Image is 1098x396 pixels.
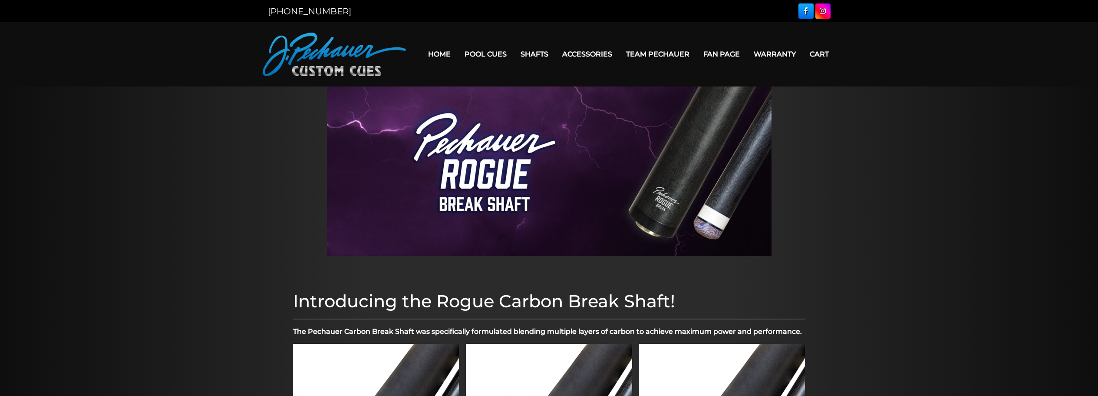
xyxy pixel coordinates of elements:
[293,291,805,312] h1: Introducing the Rogue Carbon Break Shaft!
[619,43,696,65] a: Team Pechauer
[747,43,803,65] a: Warranty
[421,43,458,65] a: Home
[268,6,351,17] a: [PHONE_NUMBER]
[458,43,514,65] a: Pool Cues
[263,33,406,76] img: Pechauer Custom Cues
[555,43,619,65] a: Accessories
[696,43,747,65] a: Fan Page
[293,327,802,336] strong: The Pechauer Carbon Break Shaft was specifically formulated blending multiple layers of carbon to...
[803,43,836,65] a: Cart
[514,43,555,65] a: Shafts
